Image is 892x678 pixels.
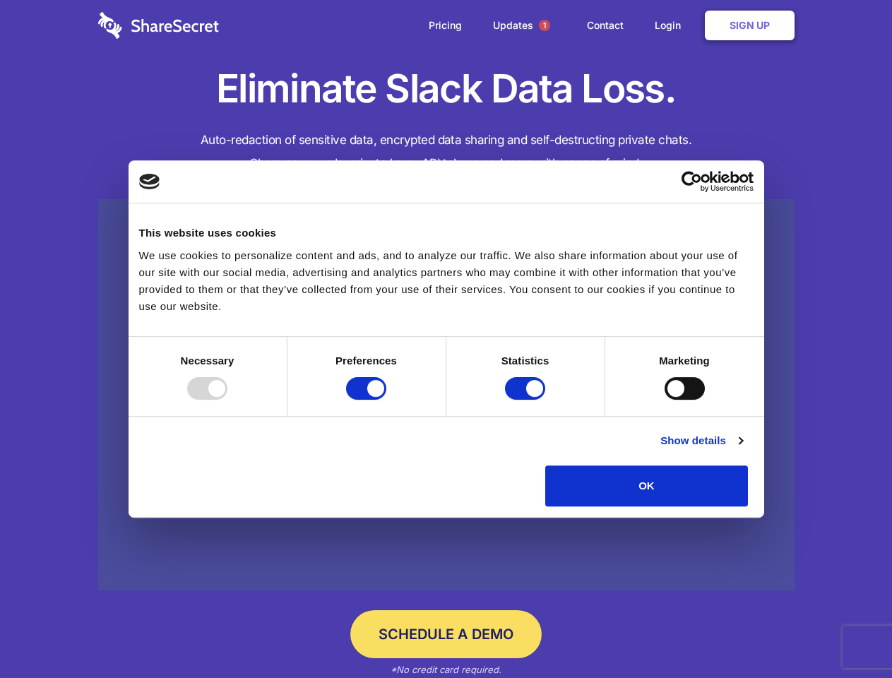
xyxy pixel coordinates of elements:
a: Schedule a Demo [350,610,542,658]
a: Contact [573,4,638,47]
a: Usercentrics Cookiebot - opens in a new window [630,171,754,192]
em: *No credit card required. [391,664,501,675]
strong: Necessary [181,355,234,367]
strong: Statistics [501,355,549,367]
a: Login [641,4,702,47]
div: This website uses cookies [139,225,754,242]
h4: Auto-redaction of sensitive data, encrypted data sharing and self-destructing private chats. Shar... [98,129,795,175]
h1: Eliminate Slack Data Loss. [98,64,795,114]
a: Show details [660,432,742,449]
div: We use cookies to personalize content and ads, and to analyze our traffic. We also share informat... [139,247,754,315]
img: logo [139,174,160,189]
button: OK [545,465,748,506]
strong: Marketing [659,355,710,367]
a: Wistia video thumbnail [98,199,795,591]
a: Pricing [415,4,476,47]
img: logo-wordmark-white-trans-d4663122ce5f474addd5e946df7df03e33cb6a1c49d2221995e7729f52c070b2.svg [98,12,219,39]
a: Sign Up [705,11,795,40]
strong: Preferences [335,355,397,367]
span: 1 [539,20,550,31]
